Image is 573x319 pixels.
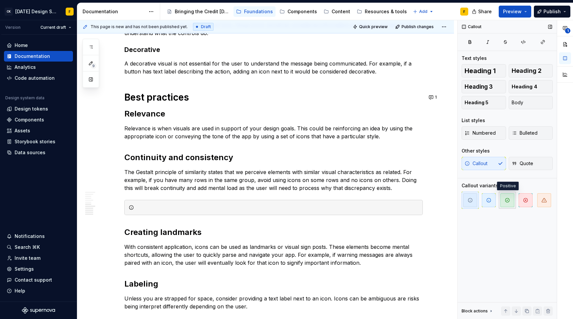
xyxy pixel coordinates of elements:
[91,63,96,68] span: 9
[462,64,506,77] button: Heading 1
[124,60,423,75] p: A decorative visual is not essential for the user to understand the message being communicated. F...
[351,22,391,31] button: Quick preview
[124,45,423,54] h3: Decorative
[503,8,522,15] span: Preview
[509,96,553,109] button: Body
[37,23,74,32] button: Current draft
[15,42,28,49] div: Home
[15,53,50,60] div: Documentation
[15,106,48,112] div: Design tokens
[509,80,553,93] button: Heading 4
[465,68,496,74] span: Heading 1
[512,130,538,136] span: Bulleted
[201,24,211,29] span: Draft
[5,25,21,30] div: Version
[462,306,494,316] div: Block actions
[4,286,73,296] button: Help
[402,24,434,29] span: Publish changes
[435,95,437,100] span: 1
[4,253,73,263] a: Invite team
[15,64,36,70] div: Analytics
[4,62,73,72] a: Analytics
[509,64,553,77] button: Heading 2
[244,8,273,15] div: Foundations
[15,266,34,272] div: Settings
[462,126,506,140] button: Numbered
[124,295,423,310] p: Unless you are strapped for space, consider providing a text label next to an icon. Icons can be ...
[512,83,537,90] span: Heading 4
[469,6,496,18] button: Share
[15,138,55,145] div: Storybook stories
[4,51,73,62] a: Documentation
[164,5,410,18] div: Page tree
[359,24,388,29] span: Quick preview
[332,8,350,15] div: Content
[4,125,73,136] a: Assets
[4,104,73,114] a: Design tokens
[465,130,496,136] span: Numbered
[393,22,437,31] button: Publish changes
[124,109,423,119] h2: Relevance
[4,136,73,147] a: Storybook stories
[69,9,71,14] div: F
[462,308,488,314] div: Block actions
[15,233,45,240] div: Notifications
[15,116,44,123] div: Components
[15,288,25,294] div: Help
[512,160,533,167] span: Quote
[543,8,561,15] span: Publish
[462,55,487,62] div: Text styles
[4,73,73,83] a: Code automation
[565,28,570,33] span: 1
[91,24,188,29] span: This page is new and has not been published yet.
[124,91,423,103] h1: Best practices
[22,307,55,314] svg: Supernova Logo
[4,275,73,285] button: Contact support
[354,6,410,17] a: Resources & tools
[427,93,440,102] button: 1
[411,7,436,16] button: Add
[124,279,423,289] h2: Labeling
[1,4,76,19] button: CK[DATE] Design SystemF
[175,8,229,15] div: Bringing the Credit [DATE] brand to life across products
[462,80,506,93] button: Heading 3
[321,6,353,17] a: Content
[164,6,232,17] a: Bringing the Credit [DATE] brand to life across products
[15,277,52,283] div: Contact support
[4,40,73,51] a: Home
[124,227,423,238] h2: Creating landmarks
[5,8,13,16] div: CK
[15,75,55,81] div: Code automation
[462,148,490,154] div: Other styles
[15,8,58,15] div: [DATE] Design System
[512,68,541,74] span: Heading 2
[478,8,492,15] span: Share
[4,264,73,274] a: Settings
[4,114,73,125] a: Components
[15,149,45,156] div: Data sources
[15,244,40,251] div: Search ⌘K
[287,8,317,15] div: Components
[40,25,66,30] span: Current draft
[124,168,423,192] p: The Gestalt principle of similarity states that we perceive elements with similar visual characte...
[509,126,553,140] button: Bulleted
[509,157,553,170] button: Quote
[497,182,519,190] div: Positive
[419,9,427,14] span: Add
[83,8,145,15] div: Documentation
[534,6,570,18] button: Publish
[124,124,423,140] p: Relevance is when visuals are used in support of your design goals. This could be reinforcing an ...
[4,231,73,242] button: Notifications
[462,96,506,109] button: Heading 5
[15,255,40,261] div: Invite team
[462,182,498,189] div: Callout variants
[465,99,488,106] span: Heading 5
[365,8,407,15] div: Resources & tools
[463,9,465,14] div: F
[462,117,485,124] div: List styles
[465,83,493,90] span: Heading 3
[512,99,523,106] span: Body
[277,6,320,17] a: Components
[4,147,73,158] a: Data sources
